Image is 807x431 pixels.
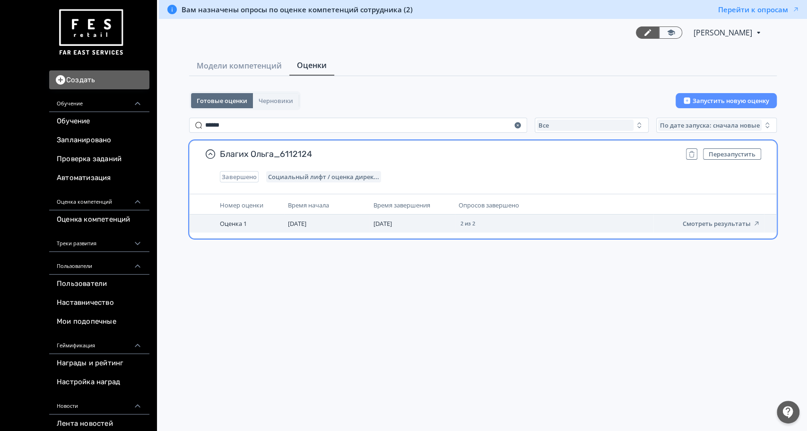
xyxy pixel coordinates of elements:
span: Время завершения [373,201,430,209]
span: Черновики [259,97,293,104]
button: Готовые оценки [191,93,253,108]
span: [DATE] [373,219,392,228]
a: Автоматизация [49,169,149,188]
button: Черновики [253,93,299,108]
span: Оценка 1 [220,219,247,228]
button: Перезапустить [703,148,761,160]
span: Модели компетенций [197,60,282,71]
button: Запустить новую оценку [676,93,777,108]
div: Новости [49,392,149,414]
a: Оценка компетенций [49,210,149,229]
a: Обучение [49,112,149,131]
span: [DATE] [288,219,306,228]
button: По дате запуска: сначала новые [656,118,777,133]
a: Запланировано [49,131,149,150]
span: 2 из 2 [460,221,475,226]
div: Оценка компетенций [49,188,149,210]
div: Пользователи [49,252,149,275]
span: Все [538,121,549,129]
a: Проверка заданий [49,150,149,169]
span: Оценки [297,60,327,71]
span: Благих Ольга_6112124 [220,148,678,160]
div: Треки развития [49,229,149,252]
span: Социальный лифт / оценка директора магазина [268,173,379,181]
button: Создать [49,70,149,89]
span: Опросов завершено [459,201,519,209]
a: Пользователи [49,275,149,293]
a: Смотреть результаты [683,219,760,228]
span: Готовые оценки [197,97,247,104]
span: Время начала [288,201,329,209]
a: Наставничество [49,293,149,312]
button: Все [535,118,649,133]
span: Светлана Илюхина [694,27,754,38]
button: Перейти к опросам [718,5,799,14]
a: Мои подопечные [49,312,149,331]
button: Смотреть результаты [683,220,760,227]
div: Геймификация [49,331,149,354]
div: Обучение [49,89,149,112]
a: Награды и рейтинг [49,354,149,373]
span: Номер оценки [220,201,263,209]
a: Настройка наград [49,373,149,392]
span: Вам назначены опросы по оценке компетенций сотрудника (2) [182,5,413,14]
span: По дате запуска: сначала новые [660,121,760,129]
img: https://files.teachbase.ru/system/account/57463/logo/medium-936fc5084dd2c598f50a98b9cbe0469a.png [57,6,125,59]
span: Завершено [222,173,257,181]
a: Переключиться в режим ученика [659,26,682,39]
